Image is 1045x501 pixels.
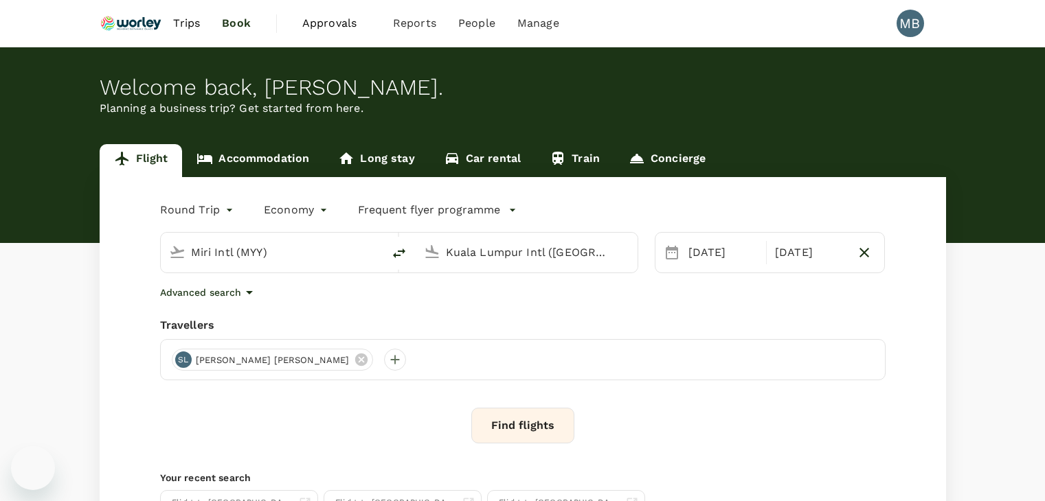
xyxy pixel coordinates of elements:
span: Approvals [302,15,371,32]
input: Going to [446,242,609,263]
p: Planning a business trip? Get started from here. [100,100,946,117]
button: Find flights [471,408,574,443]
a: Accommodation [182,144,324,177]
button: Advanced search [160,284,258,301]
input: Depart from [191,242,354,263]
a: Long stay [324,144,429,177]
div: Economy [264,199,330,221]
iframe: Button to launch messaging window, conversation in progress [11,446,55,490]
img: Ranhill Worley Sdn Bhd [100,8,163,38]
button: delete [383,237,416,270]
button: Open [373,250,376,253]
a: Car rental [429,144,536,177]
div: MB [897,10,924,37]
span: Reports [393,15,436,32]
div: SL[PERSON_NAME] [PERSON_NAME] [172,349,373,371]
span: Book [222,15,251,32]
p: Advanced search [160,286,241,299]
p: Your recent search [160,471,886,485]
a: Concierge [614,144,720,177]
span: [PERSON_NAME] [PERSON_NAME] [188,353,358,367]
a: Flight [100,144,183,177]
span: People [458,15,495,32]
span: Manage [517,15,559,32]
div: [DATE] [683,239,763,266]
div: [DATE] [769,239,850,266]
span: Trips [173,15,200,32]
div: Travellers [160,317,886,334]
div: SL [175,351,192,368]
p: Frequent flyer programme [358,202,500,218]
div: Round Trip [160,199,237,221]
a: Train [535,144,614,177]
div: Welcome back , [PERSON_NAME] . [100,75,946,100]
button: Frequent flyer programme [358,202,517,218]
button: Open [628,250,631,253]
